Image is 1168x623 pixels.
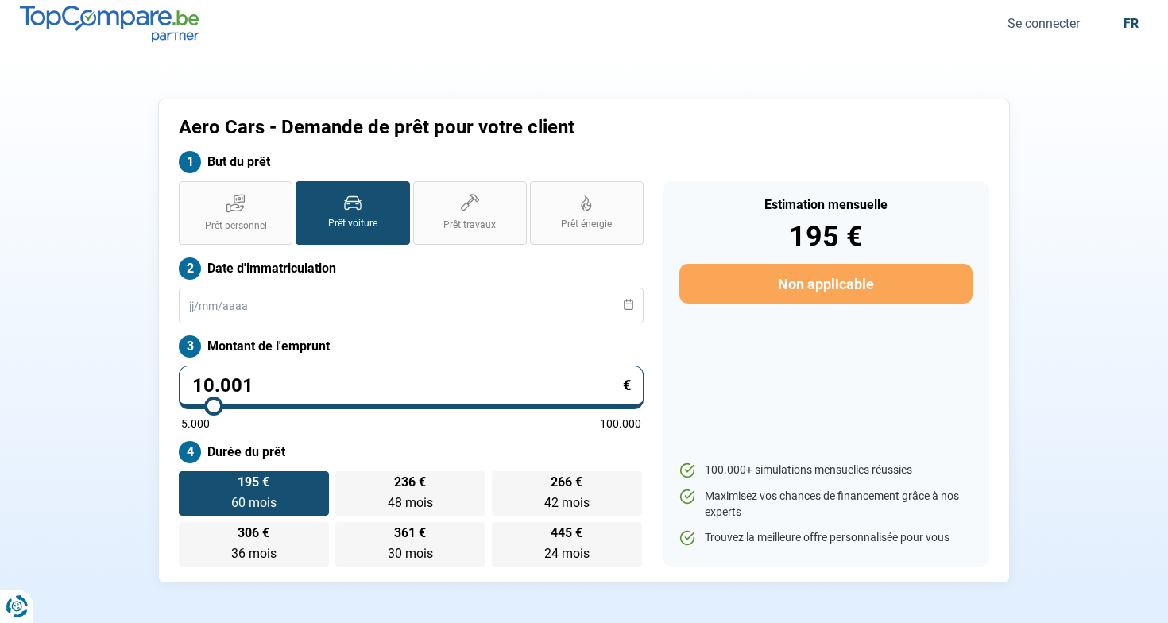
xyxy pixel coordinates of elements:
span: 36 mois [231,546,277,561]
div: Estimation mensuelle [679,199,973,211]
label: Durée du prêt [179,441,644,463]
span: 42 mois [544,495,590,510]
span: 236 € [394,476,426,489]
span: Prêt travaux [443,219,496,232]
input: jj/mm/aaaa [179,288,644,323]
label: Montant de l'emprunt [179,335,644,358]
span: 361 € [394,527,426,540]
h1: Aero Cars - Demande de prêt pour votre client [179,116,782,139]
div: fr [1124,16,1139,31]
button: Non applicable [679,264,973,304]
span: 30 mois [388,546,433,561]
button: Se connecter [1003,15,1085,32]
span: 24 mois [544,546,590,561]
span: 100.000 [600,418,641,429]
li: 100.000+ simulations mensuelles réussies [679,462,973,478]
span: 195 € [238,476,269,489]
span: 60 mois [231,495,277,510]
div: 195 € [679,222,973,251]
span: 5.000 [181,418,210,429]
span: 306 € [238,527,269,540]
span: Prêt personnel [205,219,267,233]
span: Prêt énergie [561,218,612,231]
span: 48 mois [388,495,433,510]
li: Maximisez vos chances de financement grâce à nos experts [679,489,973,520]
span: 445 € [551,527,582,540]
span: 266 € [551,476,582,489]
img: TopCompare.be [20,6,199,41]
span: Prêt voiture [328,217,377,230]
span: € [623,378,631,393]
label: Date d'immatriculation [179,257,644,280]
label: But du prêt [179,151,644,173]
li: Trouvez la meilleure offre personnalisée pour vous [679,530,973,546]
